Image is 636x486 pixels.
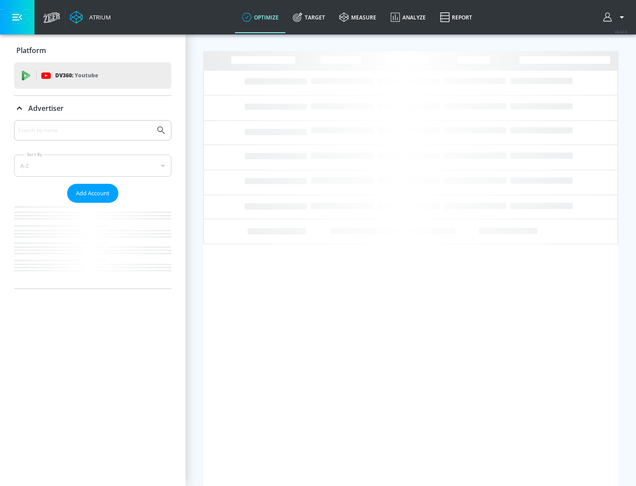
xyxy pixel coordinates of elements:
a: optimize [235,1,286,33]
div: Atrium [86,13,111,21]
div: Advertiser [14,120,171,289]
a: Analyze [383,1,433,33]
div: DV360: Youtube [14,62,171,89]
a: Atrium [70,11,111,24]
a: Target [286,1,332,33]
input: Search by name [18,125,151,136]
p: Youtube [75,71,98,80]
a: Report [433,1,479,33]
p: Platform [16,46,46,55]
button: Add Account [67,184,118,203]
div: A-Z [14,155,171,177]
p: Advertiser [28,103,64,113]
span: v 4.32.0 [615,29,627,34]
div: Advertiser [14,96,171,121]
nav: list of Advertiser [14,203,171,289]
a: measure [332,1,383,33]
div: Platform [14,38,171,63]
span: Add Account [76,188,110,198]
p: DV360: [55,71,98,80]
label: Sort By [25,152,44,157]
